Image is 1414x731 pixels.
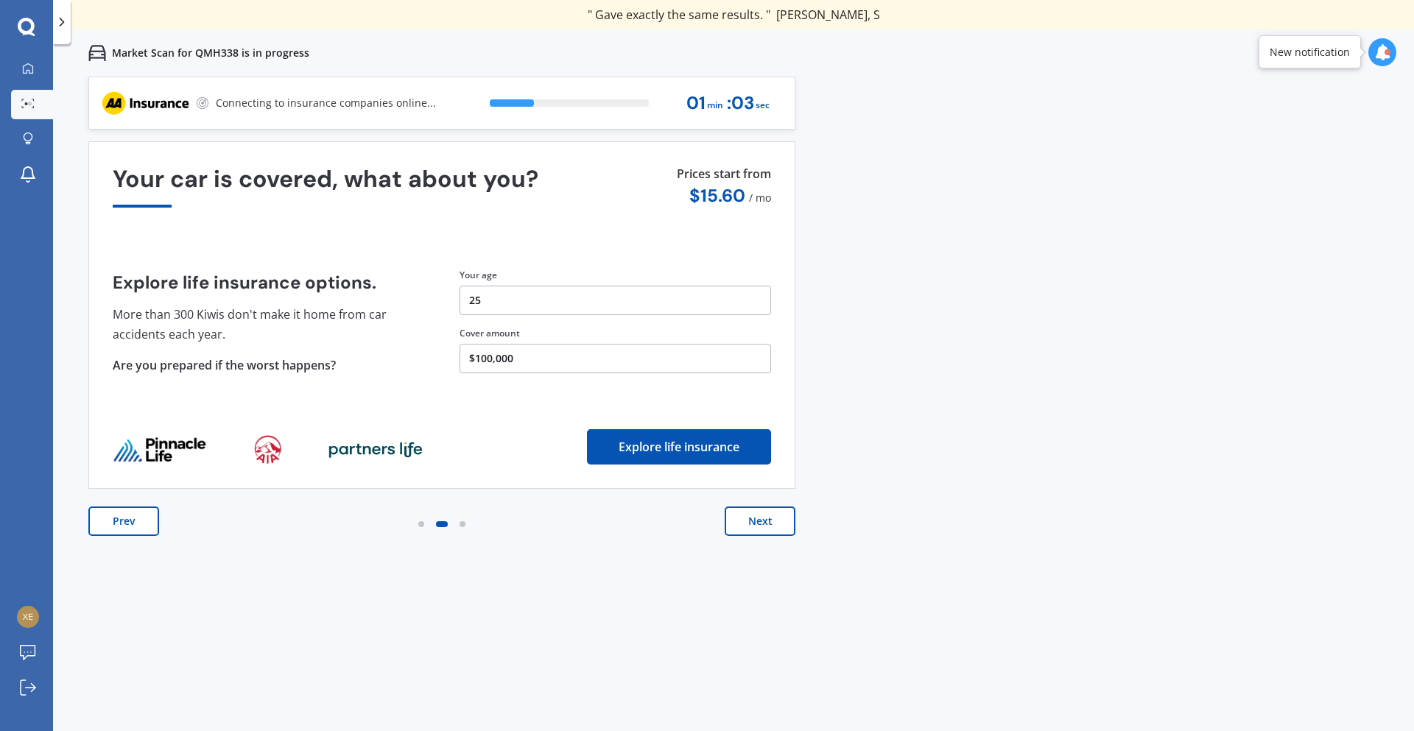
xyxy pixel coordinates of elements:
button: Explore life insurance [587,429,771,465]
div: Your age [460,269,771,282]
span: $ 15.60 [689,184,745,207]
p: Connecting to insurance companies online... [216,96,436,110]
span: min [707,96,723,116]
span: 01 [686,93,706,113]
img: life_provider_logo_1 [254,435,281,465]
div: Cover amount [460,327,771,340]
p: Market Scan for QMH338 is in progress [112,46,309,60]
span: : 03 [727,93,754,113]
span: sec [756,96,770,116]
button: 25 [460,286,771,315]
h4: Explore life insurance options. [113,272,424,293]
img: life_provider_logo_2 [328,441,423,459]
img: car.f15378c7a67c060ca3f3.svg [88,44,106,62]
p: Prices start from [677,166,771,186]
span: Are you prepared if the worst happens? [113,357,336,373]
img: life_provider_logo_0 [113,437,207,463]
div: New notification [1270,45,1350,60]
img: 0847eefdcfce6b5d51b610672b500895 [17,606,39,628]
div: Your car is covered, what about you? [113,166,771,208]
button: $100,000 [460,344,771,373]
button: Prev [88,506,159,536]
p: More than 300 Kiwis don't make it home from car accidents each year. [113,305,424,344]
button: Next [725,506,795,536]
span: / mo [749,191,771,205]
